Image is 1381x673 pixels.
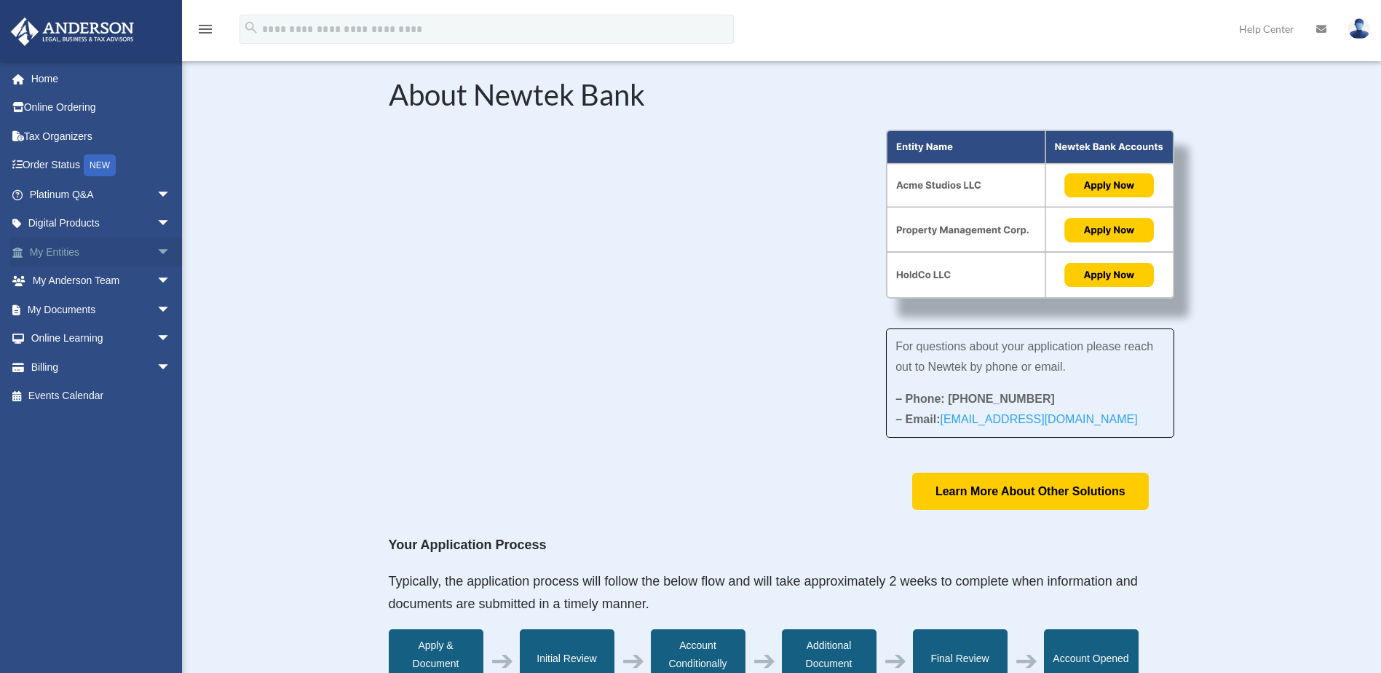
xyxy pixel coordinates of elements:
div: NEW [84,154,116,176]
strong: Your Application Process [389,538,547,552]
i: menu [197,20,214,38]
span: arrow_drop_down [157,353,186,382]
i: search [243,20,259,36]
div: ➔ [1015,652,1038,670]
a: Online Learningarrow_drop_down [10,324,193,353]
a: Learn More About Other Solutions [912,473,1149,510]
img: About Partnership Graphic (3) [886,130,1174,299]
strong: – Phone: [PHONE_NUMBER] [895,393,1055,405]
a: Platinum Q&Aarrow_drop_down [10,180,193,209]
a: Tax Organizers [10,122,193,151]
a: Events Calendar [10,382,193,411]
img: Anderson Advisors Platinum Portal [7,17,138,46]
a: Billingarrow_drop_down [10,353,193,382]
div: ➔ [491,652,514,670]
span: arrow_drop_down [157,295,186,325]
div: ➔ [622,652,645,670]
span: Typically, the application process will follow the below flow and will take approximately 2 weeks... [389,574,1138,612]
span: arrow_drop_down [157,237,186,267]
div: ➔ [753,652,776,670]
a: Digital Productsarrow_drop_down [10,209,193,238]
span: arrow_drop_down [157,267,186,296]
strong: – Email: [895,413,1138,425]
span: arrow_drop_down [157,324,186,354]
span: For questions about your application please reach out to Newtek by phone or email. [895,340,1153,373]
span: arrow_drop_down [157,209,186,239]
a: menu [197,25,214,38]
a: [EMAIL_ADDRESS][DOMAIN_NAME] [940,413,1137,433]
span: arrow_drop_down [157,180,186,210]
a: My Anderson Teamarrow_drop_down [10,267,193,296]
div: ➔ [884,652,907,670]
a: Home [10,64,193,93]
a: Online Ordering [10,93,193,122]
a: My Entitiesarrow_drop_down [10,237,193,267]
a: Order StatusNEW [10,151,193,181]
iframe: NewtekOne and Newtek Bank's Partnership with Anderson Advisors [389,130,843,385]
h2: About Newtek Bank [389,80,1175,117]
img: User Pic [1348,18,1370,39]
a: My Documentsarrow_drop_down [10,295,193,324]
